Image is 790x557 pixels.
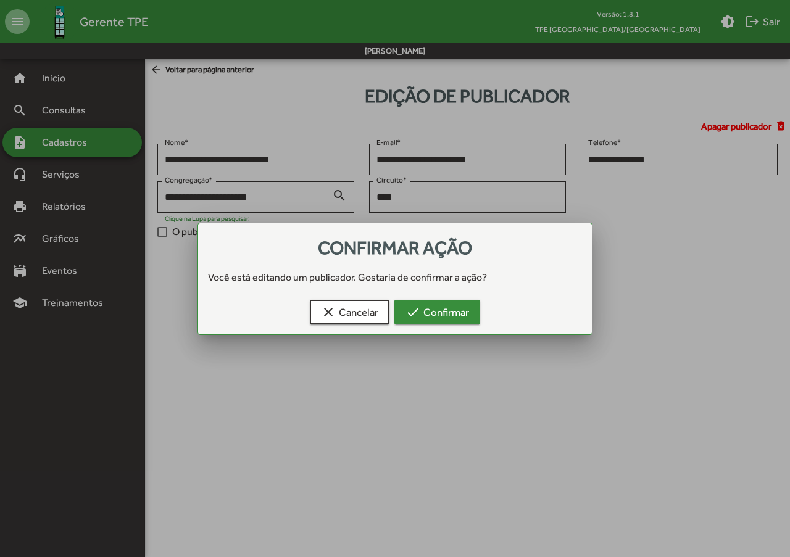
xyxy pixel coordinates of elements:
[198,270,592,285] div: Você está editando um publicador. Gostaria de confirmar a ação?
[394,300,480,324] button: Confirmar
[318,237,472,258] span: Confirmar ação
[321,301,378,323] span: Cancelar
[405,305,420,320] mat-icon: check
[405,301,469,323] span: Confirmar
[310,300,389,324] button: Cancelar
[321,305,336,320] mat-icon: clear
